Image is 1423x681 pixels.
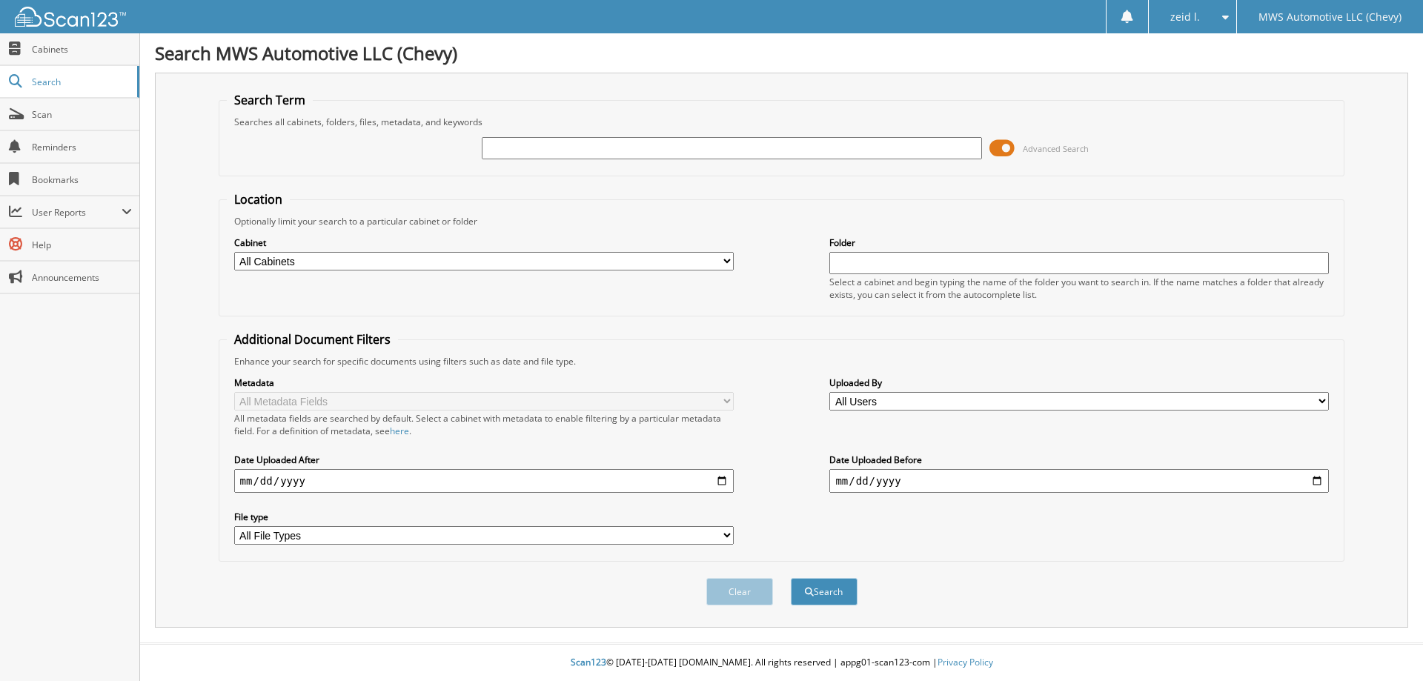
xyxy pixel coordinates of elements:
div: Searches all cabinets, folders, files, metadata, and keywords [227,116,1337,128]
label: File type [234,511,734,523]
div: Optionally limit your search to a particular cabinet or folder [227,215,1337,227]
a: here [390,425,409,437]
div: Select a cabinet and begin typing the name of the folder you want to search in. If the name match... [829,276,1329,301]
span: Bookmarks [32,173,132,186]
span: Scan [32,108,132,121]
span: Search [32,76,130,88]
label: Date Uploaded After [234,454,734,466]
span: zeid l. [1170,13,1200,21]
div: All metadata fields are searched by default. Select a cabinet with metadata to enable filtering b... [234,412,734,437]
span: Scan123 [571,656,606,668]
div: © [DATE]-[DATE] [DOMAIN_NAME]. All rights reserved | appg01-scan123-com | [140,645,1423,681]
input: end [829,469,1329,493]
legend: Location [227,191,290,207]
h1: Search MWS Automotive LLC (Chevy) [155,41,1408,65]
iframe: Chat Widget [1349,610,1423,681]
span: Help [32,239,132,251]
button: Search [791,578,858,605]
img: scan123-logo-white.svg [15,7,126,27]
span: Cabinets [32,43,132,56]
legend: Additional Document Filters [227,331,398,348]
span: Reminders [32,141,132,153]
button: Clear [706,578,773,605]
label: Folder [829,236,1329,249]
span: Announcements [32,271,132,284]
div: Enhance your search for specific documents using filters such as date and file type. [227,355,1337,368]
input: start [234,469,734,493]
label: Date Uploaded Before [829,454,1329,466]
label: Metadata [234,376,734,389]
span: MWS Automotive LLC (Chevy) [1258,13,1402,21]
label: Uploaded By [829,376,1329,389]
span: User Reports [32,206,122,219]
legend: Search Term [227,92,313,108]
span: Advanced Search [1023,143,1089,154]
a: Privacy Policy [938,656,993,668]
label: Cabinet [234,236,734,249]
